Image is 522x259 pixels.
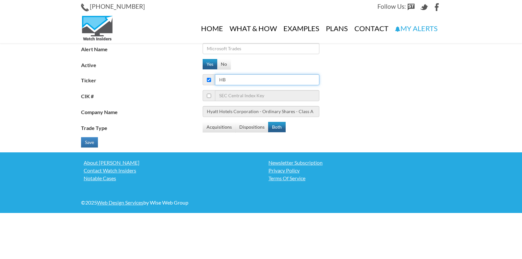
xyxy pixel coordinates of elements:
[90,3,145,10] span: [PHONE_NUMBER]
[351,14,392,43] a: Contact
[203,122,236,132] button: Acquisitions
[81,59,203,69] label: Active
[215,74,319,85] input: MSFT
[81,174,256,182] a: Notable Cases
[280,14,323,43] a: Examples
[81,90,203,100] label: CIK #
[81,199,256,206] div: © 2025 by Wise Web Group
[81,74,203,84] label: Ticker
[81,4,89,11] img: Phone
[81,159,256,167] a: About [PERSON_NAME]
[215,90,319,101] input: SEC Central Index Key
[433,3,441,11] img: Facebook
[266,159,441,167] a: Newsletter Subscription
[420,3,428,11] img: Twitter
[217,59,231,69] button: No
[235,122,268,132] button: Dispositions
[81,167,256,174] a: Contact Watch Insiders
[226,14,280,43] a: What & How
[407,3,415,11] img: StockTwits
[203,59,217,69] button: Yes
[81,137,98,147] button: Save
[323,14,351,43] a: Plans
[377,3,406,10] span: Follow Us:
[203,106,319,117] input: Company Name
[266,174,441,182] a: Terms Of Service
[81,106,203,116] label: Company Name
[198,14,226,43] a: Home
[81,43,203,53] label: Alert Name
[97,199,143,206] a: Web Design Services
[203,43,319,54] input: Microsoft Trades
[268,122,286,132] button: Both
[81,122,203,132] label: Trade Type
[266,167,441,174] a: Privacy Policy
[392,14,441,43] a: My Alerts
